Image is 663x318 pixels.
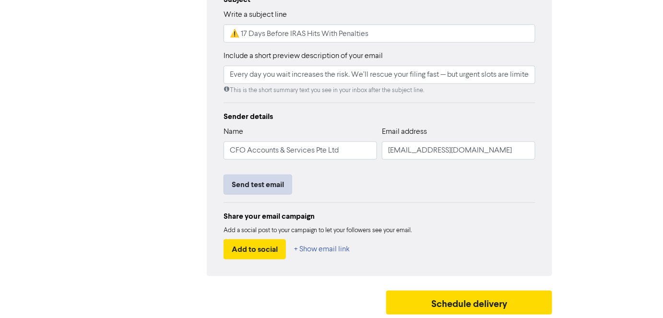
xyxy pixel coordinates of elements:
[224,86,535,95] div: This is the short summary text you see in your inbox after the subject line.
[224,211,535,222] div: Share your email campaign
[615,272,663,318] iframe: Chat Widget
[382,126,427,138] label: Email address
[224,175,292,195] button: Send test email
[224,9,287,21] label: Write a subject line
[224,50,383,62] label: Include a short preview description of your email
[224,239,286,259] button: Add to social
[224,126,243,138] label: Name
[294,239,350,259] button: + Show email link
[386,291,552,315] button: Schedule delivery
[224,111,535,122] div: Sender details
[224,226,535,236] div: Add a social post to your campaign to let your followers see your email.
